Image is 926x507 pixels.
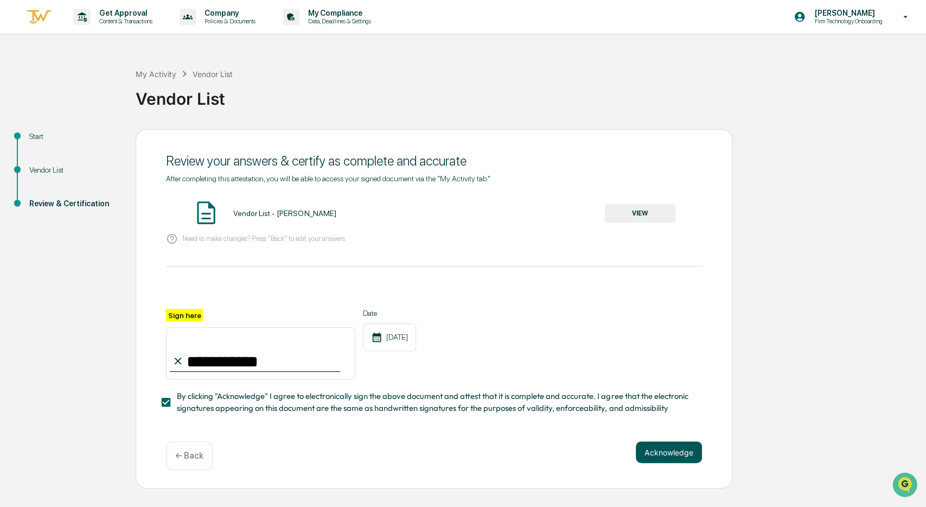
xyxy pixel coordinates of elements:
[37,61,137,69] div: We're available if you need us!
[11,105,20,113] div: 🖐️
[79,105,87,113] div: 🗄️
[166,309,203,321] label: Sign here
[7,99,74,119] a: 🖐️Preclearance
[29,131,118,142] div: Start
[196,17,261,25] p: Policies & Documents
[196,9,261,17] p: Company
[37,50,178,61] div: Start new chat
[363,324,416,351] div: [DATE]
[636,441,702,463] button: Acknowledge
[91,17,158,25] p: Content & Transactions
[891,471,921,500] iframe: Open customer support
[74,99,139,119] a: 🗄️Attestations
[29,164,118,176] div: Vendor List
[108,151,131,159] span: Pylon
[193,199,220,226] img: Document Icon
[806,9,887,17] p: [PERSON_NAME]
[166,174,490,183] span: After completing this attestation, you will be able to access your signed document via the "My Ac...
[175,451,203,461] p: ← Back
[193,69,233,79] div: Vendor List
[184,53,197,66] button: Start new chat
[299,9,376,17] p: My Compliance
[166,153,702,169] div: Review your answers & certify as complete and accurate
[182,235,345,243] p: Need to make changes? Press "Back" to edit your answers
[299,17,376,25] p: Data, Deadlines & Settings
[806,17,887,25] p: Firm Technology Onboarding
[90,104,135,115] span: Attestations
[22,124,68,135] span: Data Lookup
[7,120,73,140] a: 🔎Data Lookup
[177,390,693,415] span: By clicking "Acknowledge" I agree to electronically sign the above document and attest that it is...
[605,204,675,223] button: VIEW
[136,69,176,79] div: My Activity
[363,309,416,318] label: Date
[11,125,20,134] div: 🔎
[76,150,131,159] a: Powered byPylon
[22,104,70,115] span: Preclearance
[233,209,336,218] div: Vendor List - [PERSON_NAME]
[136,80,921,109] div: Vendor List
[91,9,158,17] p: Get Approval
[28,16,179,28] input: Clear
[29,198,118,210] div: Review & Certification
[26,8,52,26] img: logo
[11,50,30,69] img: 1746055101610-c473b297-6a78-478c-a979-82029cc54cd1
